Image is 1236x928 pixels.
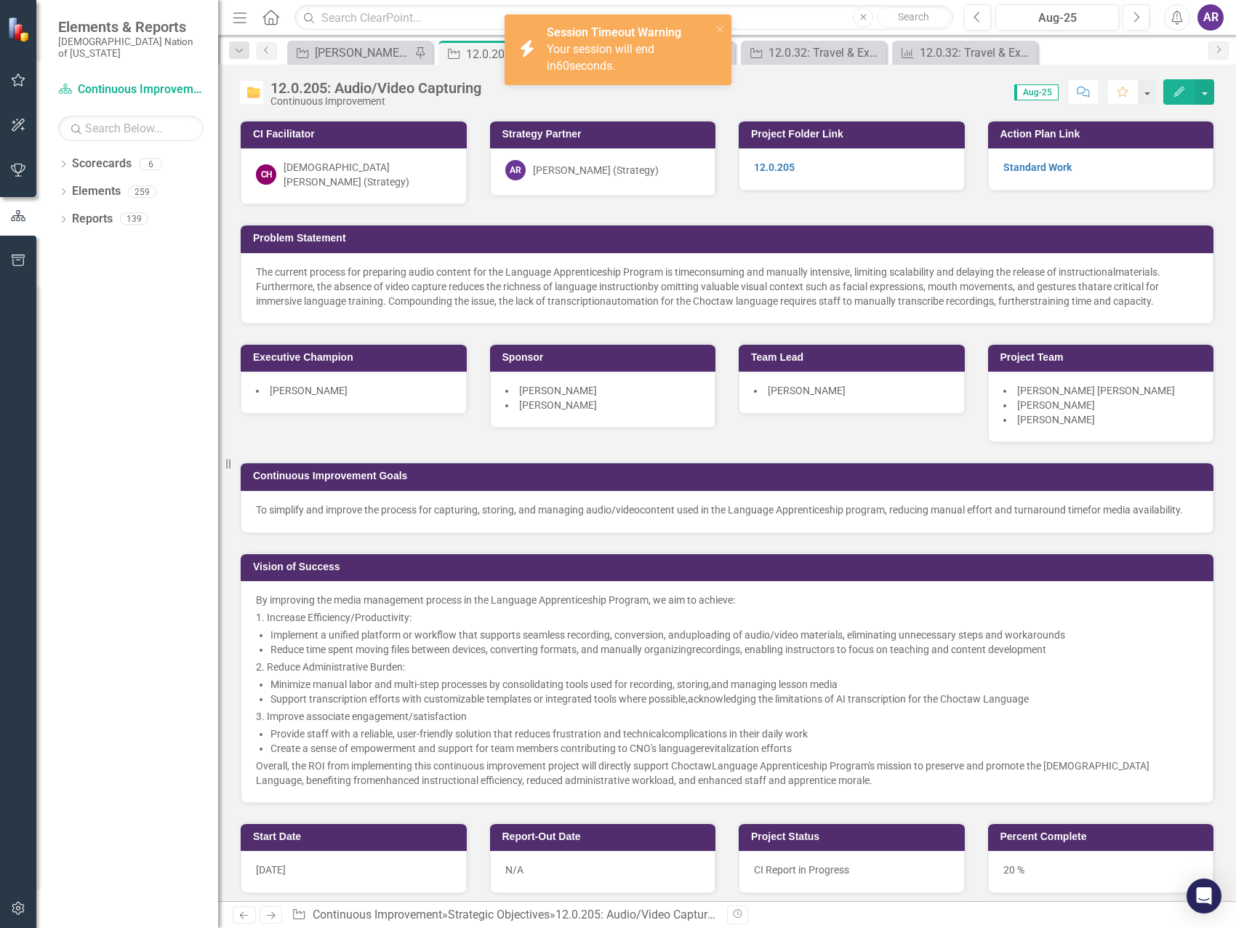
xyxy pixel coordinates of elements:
span: enhanced instructional efficiency, reduced administrative workload, and enhanced staff and appren... [375,775,872,786]
span: Support transcription efforts with customizable templates or integrated tools where possible, [270,693,688,705]
div: 12.0.205: Audio/Video Capturing [270,80,481,96]
h3: Sponsor [502,352,709,363]
div: 6 [139,158,162,170]
h3: Start Date [253,831,460,842]
h3: Project Folder Link [751,129,958,140]
small: [DEMOGRAPHIC_DATA] Nation of [US_STATE] [58,36,204,60]
h3: Percent Complete [1000,831,1207,842]
div: 12.0.205: Audio/Video Capturing [466,45,580,63]
span: [DATE] [256,864,286,876]
strong: Session Timeout Warning [547,25,681,39]
p: ​ [267,709,1198,724]
h3: Action Plan Link [1000,129,1207,140]
span: consuming and manually intensive, limiting scalability and delaying the release of instructional [694,266,1115,278]
p: ​ [267,660,1198,674]
h3: Report-Out Date [502,831,709,842]
div: [PERSON_NAME] (Strategy) [533,163,659,177]
p: ​ [267,610,1198,625]
span: [PERSON_NAME] [1017,399,1095,411]
span: Provide staff with a reliable, user-friendly solution that reduces frustration and technical [270,728,664,740]
div: [DEMOGRAPHIC_DATA][PERSON_NAME] (Strategy) [284,160,452,189]
div: 12.0.32: Travel & Expense Management Process KPIs [920,44,1034,62]
span: materials. Furthermore, the absence of video capture reduces the richness of language instruction [256,266,1160,292]
span: recordings, enabling instructors to focus on teaching and content development [692,644,1046,655]
span: [PERSON_NAME] [270,385,348,396]
span: automation for the Choctaw language requires staff to manually transcribe recordings, further [606,295,1030,307]
span: and managing lesson media [711,679,838,690]
a: [PERSON_NAME] SO's [291,44,411,62]
a: Scorecards [72,156,132,172]
span: Minimize manual labor and multi-step processes by consolidating tools used for recording, storing, [270,679,711,690]
span: [PERSON_NAME] [768,385,846,396]
p: ​ [270,692,1198,706]
div: 139 [120,213,148,225]
span: acknowledging the limitations of AI transcription for the Choctaw Language [688,693,1029,705]
span: Elements & Reports [58,18,204,36]
input: Search ClearPoint... [294,5,953,31]
div: 259 [128,185,156,198]
span: Reduce time spent moving files between devices, converting formats, and manually organizing [270,644,692,655]
div: Continuous Improvement [270,96,481,107]
span: [PERSON_NAME] [1017,414,1095,425]
div: AR [505,160,526,180]
a: 12.0.32: Travel & Expense Management Process [745,44,883,62]
span: content used in the Language Apprenticeship program, reducing manual effort and turnaround time [640,504,1088,516]
div: 12.0.32: Travel & Expense Management Process [769,44,883,62]
span: [PERSON_NAME] [519,399,597,411]
div: CH [256,164,276,185]
h3: Problem Statement [253,233,1206,244]
p: ​ [270,677,1198,692]
span: Create a sense of empowerment and support for team members contributing to CNO's language [270,743,701,754]
span: by omitting valuable visual context such as facial expressions, mouth movements, and gestures that [648,281,1097,292]
span: By improving the media management process in the Language Apprenticeship Program, we aim to achieve: [256,594,735,606]
a: Reports [72,211,113,228]
span: The current process for preparing audio content for the Language Apprenticeship Program is time [256,266,694,278]
a: Elements [72,183,121,200]
span: [PERSON_NAME] [PERSON_NAME] [1017,385,1175,396]
span: uploading of audio/video materials, eliminating unnecessary steps and workarounds [686,629,1065,641]
div: N/A [490,851,716,893]
span: CI Report in Progress [754,864,849,876]
button: Search [877,7,950,28]
button: AR [1197,4,1224,31]
a: Continuous Improvement [58,81,204,98]
a: 12.0.32: Travel & Expense Management Process KPIs [896,44,1034,62]
h3: Project Status [751,831,958,842]
span: 60 [556,59,569,73]
h3: Team Lead [751,352,958,363]
div: Aug-25 [1000,9,1114,27]
div: 20 % [988,851,1214,893]
span: Search [898,11,929,23]
h3: CI Facilitator [253,129,460,140]
span: for media availability. [1088,504,1183,516]
h3: Project Team [1000,352,1207,363]
a: Strategic Objectives [448,908,550,921]
p: ​ [270,741,1198,756]
span: are critical for immersive language training. Compounding the issue, the lack of transcription [256,281,1159,307]
p: ​ [270,727,1198,741]
span: [PERSON_NAME] [519,385,597,396]
a: Continuous Improvement [313,908,442,921]
p: ​ [256,593,1198,607]
span: Language Apprenticeship Program's mission to preserve and promote the [DEMOGRAPHIC_DATA] Language... [256,760,1149,786]
h3: Executive Champion [253,352,460,363]
a: Standard Work [1003,161,1072,173]
div: Open Intercom Messenger [1187,879,1221,913]
button: Aug-25 [995,4,1119,31]
div: 12.0.205: Audio/Video Capturing [555,908,723,921]
span: straining time and capacity. [1030,295,1154,307]
img: ClearPoint Strategy [7,17,33,42]
div: [PERSON_NAME] SO's [315,44,411,62]
span: Increase Efficiency/Productivity: [267,612,412,623]
span: Your session will end in seconds. [547,42,654,73]
h3: Strategy Partner [502,129,709,140]
span: Overall, the ROI from implementing this continuous improvement project will directly support Choctaw [256,760,712,772]
span: complications in their daily work [664,728,808,740]
button: close [715,20,726,37]
img: Closed [240,81,263,104]
p: ​ [270,642,1198,657]
span: Implement a unified platform or workflow that supports seamless recording, conversion, and [270,629,686,641]
span: Improve associate engagement/satisfaction [267,711,467,722]
span: revitalization efforts [701,743,792,754]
